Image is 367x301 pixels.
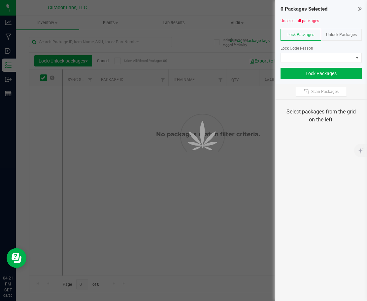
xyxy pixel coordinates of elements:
[281,19,319,23] a: Unselect all packages
[296,87,347,97] button: Scan Packages
[281,46,313,51] span: Lock Code Reason
[326,32,357,37] span: Unlock Packages
[7,248,26,268] iframe: Resource center
[311,89,339,94] span: Scan Packages
[281,68,362,79] button: Lock Packages
[284,108,358,124] div: Select packages from the grid on the left.
[287,32,314,37] span: Lock Packages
